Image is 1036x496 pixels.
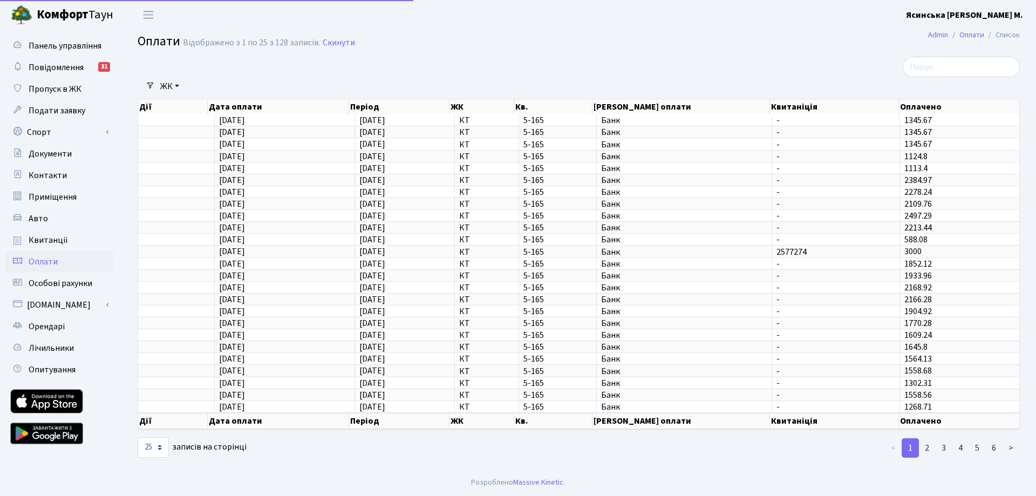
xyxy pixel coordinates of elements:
[459,116,514,125] span: КТ
[523,367,592,376] span: 5-165
[904,234,928,246] span: 588.08
[776,260,895,268] span: -
[459,200,514,208] span: КТ
[904,365,932,377] span: 1558.68
[523,379,592,388] span: 5-165
[459,260,514,268] span: КТ
[359,282,385,294] span: [DATE]
[359,389,385,401] span: [DATE]
[5,35,113,57] a: Панель управління
[359,210,385,222] span: [DATE]
[601,188,767,196] span: Банк
[459,176,514,185] span: КТ
[601,271,767,280] span: Банк
[601,403,767,411] span: Банк
[459,212,514,220] span: КТ
[219,317,245,329] span: [DATE]
[5,121,113,143] a: Спорт
[359,198,385,210] span: [DATE]
[523,307,592,316] span: 5-165
[5,78,113,100] a: Пропуск в ЖК
[935,438,952,458] a: 3
[219,151,245,162] span: [DATE]
[5,273,113,294] a: Особові рахунки
[904,389,932,401] span: 1558.56
[601,379,767,388] span: Банк
[459,403,514,411] span: КТ
[29,234,68,246] span: Квитанції
[904,186,932,198] span: 2278.24
[37,6,113,24] span: Таун
[359,305,385,317] span: [DATE]
[29,191,77,203] span: Приміщення
[359,377,385,389] span: [DATE]
[904,329,932,341] span: 1609.24
[138,437,169,458] select: записів на сторінці
[29,169,67,181] span: Контакти
[776,295,895,304] span: -
[135,6,162,24] button: Переключити навігацію
[459,295,514,304] span: КТ
[523,248,592,256] span: 5-165
[459,235,514,244] span: КТ
[601,200,767,208] span: Банк
[219,341,245,353] span: [DATE]
[359,186,385,198] span: [DATE]
[138,32,180,51] span: Оплати
[601,164,767,173] span: Банк
[523,391,592,399] span: 5-165
[359,341,385,353] span: [DATE]
[459,283,514,292] span: КТ
[904,270,932,282] span: 1933.96
[459,319,514,328] span: КТ
[904,258,932,270] span: 1852.12
[776,235,895,244] span: -
[11,4,32,26] img: logo.png
[770,413,899,429] th: Квитаніція
[359,126,385,138] span: [DATE]
[29,342,74,354] span: Лічильники
[902,438,919,458] a: 1
[601,319,767,328] span: Банк
[459,128,514,137] span: КТ
[523,319,592,328] span: 5-165
[359,162,385,174] span: [DATE]
[219,365,245,377] span: [DATE]
[601,295,767,304] span: Банк
[513,477,563,488] a: Massive Kinetic
[219,282,245,294] span: [DATE]
[601,223,767,232] span: Банк
[904,294,932,305] span: 2166.28
[449,99,514,114] th: ЖК
[776,367,895,376] span: -
[601,367,767,376] span: Банк
[5,229,113,251] a: Квитанції
[459,367,514,376] span: КТ
[156,77,183,96] a: ЖК
[359,365,385,377] span: [DATE]
[349,99,450,114] th: Період
[514,413,592,429] th: Кв.
[776,271,895,280] span: -
[776,128,895,137] span: -
[459,188,514,196] span: КТ
[138,437,247,458] label: записів на сторінці
[601,176,767,185] span: Банк
[601,307,767,316] span: Банк
[601,152,767,161] span: Банк
[904,198,932,210] span: 2109.76
[776,319,895,328] span: -
[523,140,592,149] span: 5-165
[29,277,92,289] span: Особові рахунки
[98,62,110,72] div: 31
[29,40,101,52] span: Панель управління
[776,379,895,388] span: -
[5,316,113,337] a: Орендарі
[904,114,932,126] span: 1345.67
[359,353,385,365] span: [DATE]
[219,222,245,234] span: [DATE]
[776,164,895,173] span: -
[776,223,895,232] span: -
[523,116,592,125] span: 5-165
[952,438,969,458] a: 4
